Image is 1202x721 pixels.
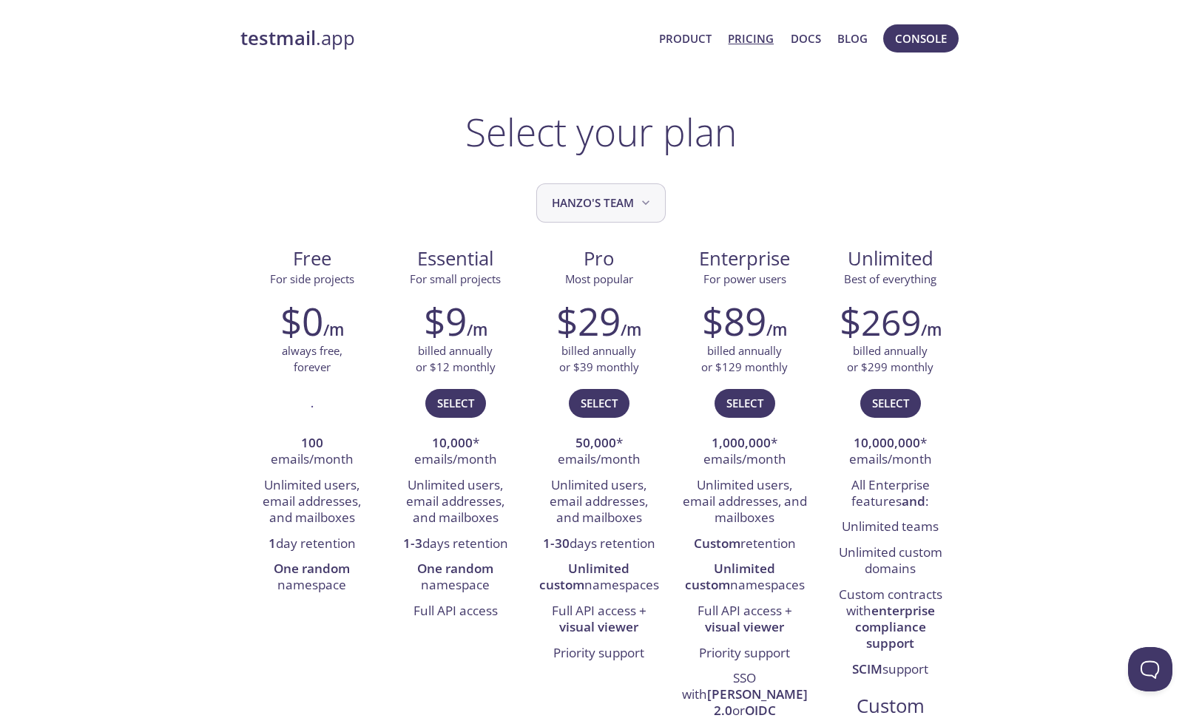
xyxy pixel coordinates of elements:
strong: testmail [240,25,316,51]
li: days retention [538,532,660,557]
span: Select [437,393,474,413]
li: Custom contracts with [830,583,951,657]
span: For small projects [410,271,501,286]
li: Unlimited users, email addresses, and mailboxes [395,473,516,532]
strong: 100 [301,434,323,451]
li: namespaces [538,557,660,599]
a: Pricing [728,29,774,48]
h6: /m [921,317,942,342]
p: billed annually or $12 monthly [416,343,496,375]
h2: $89 [702,299,766,343]
strong: 10,000 [432,434,473,451]
li: Full API access + [538,599,660,641]
span: Best of everything [844,271,936,286]
li: Priority support [682,641,808,666]
li: * emails/month [830,431,951,473]
li: support [830,657,951,683]
li: Full API access + [682,599,808,641]
strong: 1-30 [543,535,570,552]
li: * emails/month [682,431,808,473]
li: Priority support [538,641,660,666]
li: Unlimited users, email addresses, and mailboxes [251,473,373,532]
strong: [PERSON_NAME] 2.0 [707,686,808,719]
button: Select [860,389,921,417]
p: billed annually or $39 monthly [559,343,639,375]
h1: Select your plan [465,109,737,154]
button: Hanzo's team [536,183,666,223]
button: Select [715,389,775,417]
span: Custom [831,694,951,719]
li: retention [682,532,808,557]
h6: /m [621,317,641,342]
li: Unlimited users, email addresses, and mailboxes [682,473,808,532]
span: Free [252,246,372,271]
span: For power users [703,271,786,286]
strong: OIDC [745,702,776,719]
li: day retention [251,532,373,557]
strong: One random [417,560,493,577]
li: * emails/month [538,431,660,473]
span: Pro [539,246,659,271]
button: Console [883,24,959,53]
p: always free, forever [282,343,342,375]
span: Console [895,29,947,48]
h2: $ [840,299,921,343]
li: * emails/month [395,431,516,473]
strong: 1-3 [403,535,422,552]
li: emails/month [251,431,373,473]
strong: 1 [269,535,276,552]
li: days retention [395,532,516,557]
strong: Unlimited custom [685,560,776,593]
a: Product [659,29,712,48]
strong: Custom [694,535,740,552]
span: Unlimited [848,246,933,271]
p: billed annually or $299 monthly [847,343,933,375]
strong: SCIM [852,660,882,677]
span: Essential [396,246,516,271]
button: Select [569,389,629,417]
li: Unlimited custom domains [830,541,951,583]
li: All Enterprise features : [830,473,951,515]
span: Select [581,393,618,413]
h2: $0 [280,299,323,343]
button: Select [425,389,486,417]
span: Select [872,393,909,413]
span: Hanzo's team [552,193,653,213]
li: Full API access [395,599,516,624]
span: 269 [861,298,921,346]
li: Unlimited users, email addresses, and mailboxes [538,473,660,532]
iframe: Help Scout Beacon - Open [1128,647,1172,691]
strong: enterprise compliance support [855,602,935,652]
strong: visual viewer [705,618,784,635]
li: namespaces [682,557,808,599]
span: For side projects [270,271,354,286]
li: namespace [251,557,373,599]
p: billed annually or $129 monthly [701,343,788,375]
h6: /m [467,317,487,342]
strong: Unlimited custom [539,560,630,593]
strong: One random [274,560,350,577]
span: Most popular [565,271,633,286]
li: namespace [395,557,516,599]
span: Select [726,393,763,413]
h2: $9 [424,299,467,343]
span: Enterprise [683,246,807,271]
a: testmail.app [240,26,648,51]
h6: /m [766,317,787,342]
strong: 50,000 [575,434,616,451]
strong: 10,000,000 [854,434,920,451]
li: Unlimited teams [830,515,951,540]
strong: and [902,492,925,510]
h2: $29 [556,299,621,343]
h6: /m [323,317,344,342]
a: Docs [791,29,821,48]
a: Blog [837,29,868,48]
strong: visual viewer [559,618,638,635]
strong: 1,000,000 [712,434,771,451]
